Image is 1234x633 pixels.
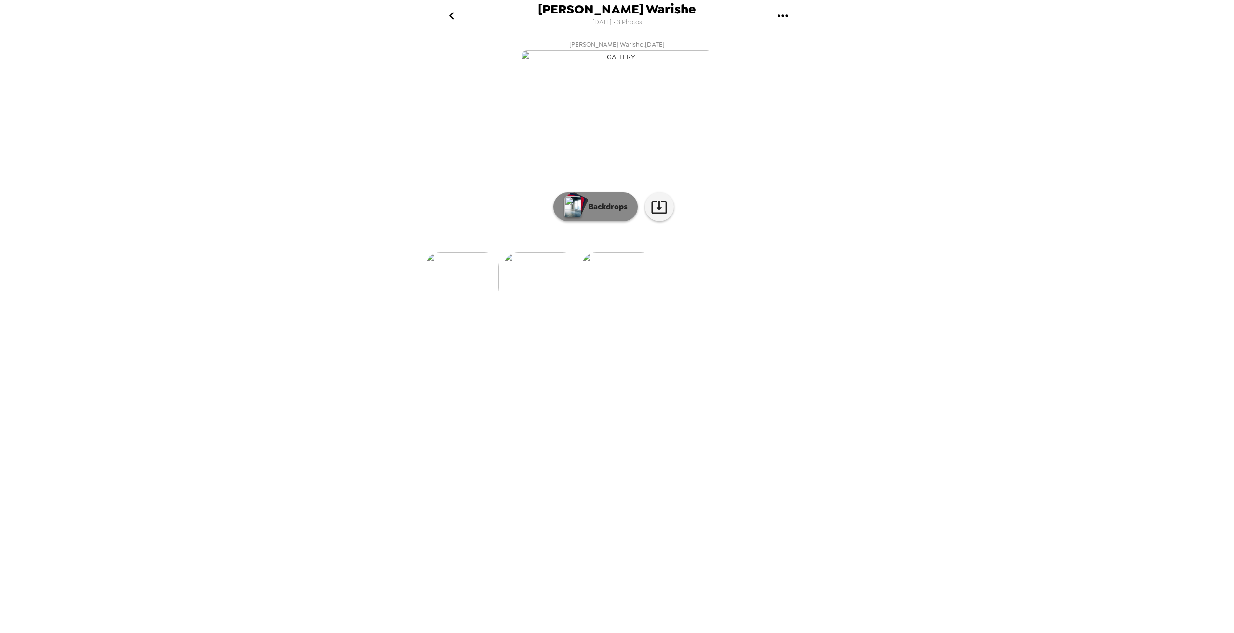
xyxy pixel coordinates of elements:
img: gallery [582,252,655,302]
img: gallery [521,50,713,64]
img: gallery [426,252,499,302]
span: [DATE] • 3 Photos [592,16,642,29]
button: Backdrops [553,192,638,221]
span: [PERSON_NAME] Warishe [538,3,696,16]
span: [PERSON_NAME] Warishe , [DATE] [569,39,665,50]
img: gallery [504,252,577,302]
p: Backdrops [584,201,628,213]
button: [PERSON_NAME] Warishe,[DATE] [424,36,810,67]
